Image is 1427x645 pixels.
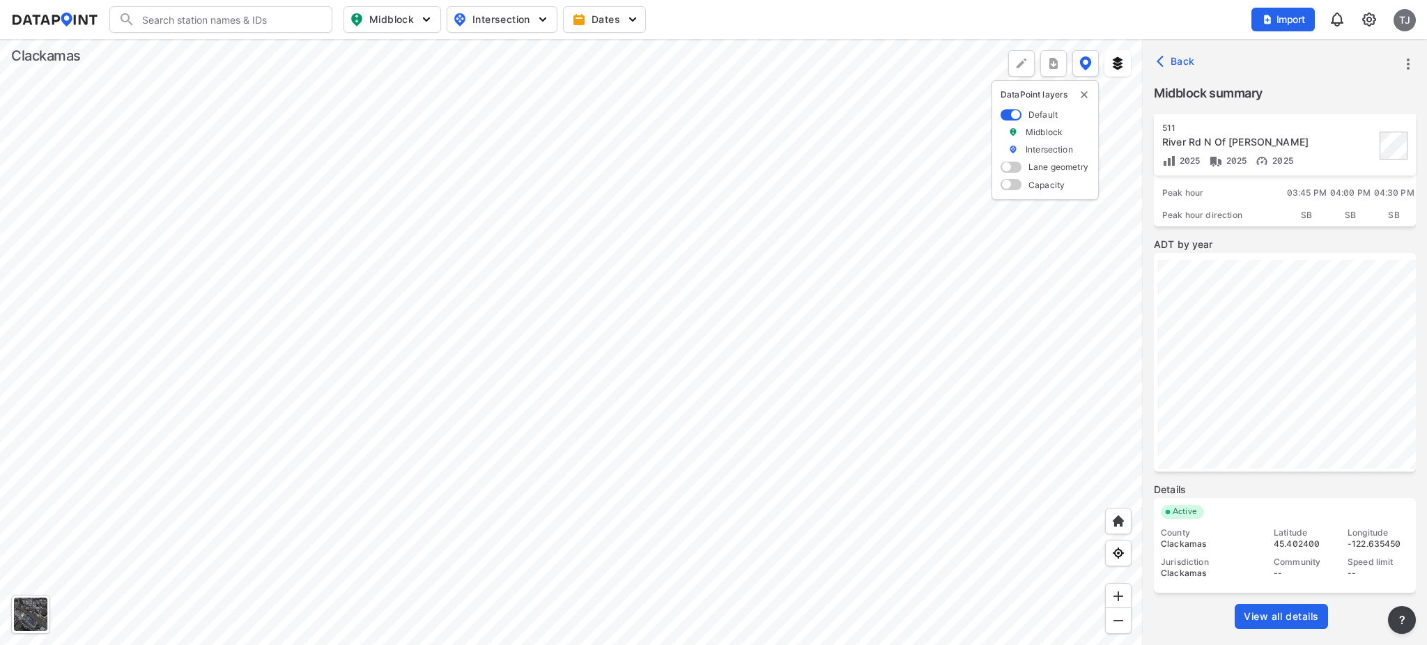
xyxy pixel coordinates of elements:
[1262,14,1273,25] img: file_add.62c1e8a2.svg
[1015,56,1028,70] img: +Dz8AAAAASUVORK5CYII=
[1209,154,1223,168] img: Vehicle class
[572,13,586,26] img: calendar-gold.39a51dde.svg
[1026,143,1073,155] label: Intersection
[1388,606,1416,634] button: more
[1269,155,1293,166] span: 2025
[1329,182,1373,204] div: 04:00 PM
[1348,568,1409,579] div: --
[1008,50,1035,77] div: Polygon tool
[563,6,646,33] button: Dates
[1026,126,1063,138] label: Midblock
[452,11,468,28] img: map_pin_int.54838e6b.svg
[1161,557,1261,568] div: Jurisdiction
[1162,135,1375,149] div: River Rd N Of SE Ruth Ct
[1244,609,1319,623] span: View all details
[135,8,323,31] input: Search
[1154,84,1416,103] label: Midblock summary
[1223,155,1247,166] span: 2025
[1111,589,1125,603] img: ZvzfEJKXnyWIrJytrsY285QMwk63cM6Drc+sIAAAAASUVORK5CYII=
[1105,540,1132,566] div: View my location
[1329,204,1373,226] div: SB
[348,11,365,28] img: map_pin_mid.602f9df1.svg
[1111,514,1125,528] img: +XpAUvaXAN7GudzAAAAAElFTkSuQmCC
[1159,54,1195,68] span: Back
[11,595,50,634] div: Toggle basemap
[1154,115,1285,137] div: K factor
[575,13,637,26] span: Dates
[1162,123,1375,134] div: 511
[1251,8,1315,31] button: Import
[1274,568,1335,579] div: --
[1111,546,1125,560] img: zeq5HYn9AnE9l6UmnFLPAAAAAElFTkSuQmCC
[1348,557,1409,568] div: Speed limit
[1396,52,1420,76] button: more
[1079,56,1092,70] img: data-point-layers.37681fc9.svg
[1047,56,1060,70] img: xqJnZQTG2JQi0x5lvmkeSNbbgIiQD62bqHG8IfrOzanD0FsRdYrij6fAAAAAElFTkSuQmCC
[1274,527,1335,538] div: Latitude
[419,13,433,26] img: 5YPKRKmlfpI5mqlR8AD95paCi+0kK1fRFDJSaMmawlwaeJcJwk9O2fotCW5ve9gAAAAASUVORK5CYII=
[1161,538,1261,550] div: Clackamas
[1348,527,1409,538] div: Longitude
[1079,89,1090,100] button: delete
[1072,50,1099,77] button: DataPoint layers
[1001,89,1090,100] p: DataPoint layers
[1372,204,1416,226] div: SB
[626,13,640,26] img: 5YPKRKmlfpI5mqlR8AD95paCi+0kK1fRFDJSaMmawlwaeJcJwk9O2fotCW5ve9gAAAAASUVORK5CYII=
[1028,109,1058,121] label: Default
[1251,13,1321,26] a: Import
[1105,508,1132,534] div: Home
[350,11,432,28] span: Midblock
[1008,126,1018,138] img: marker_Midblock.5ba75e30.svg
[1154,204,1285,226] div: Peak hour direction
[1105,607,1132,634] div: Zoom out
[1162,154,1176,168] img: Volume count
[453,11,548,28] span: Intersection
[1161,568,1261,579] div: Clackamas
[1274,557,1335,568] div: Community
[1176,155,1201,166] span: 2025
[1105,583,1132,609] div: Zoom in
[536,13,550,26] img: 5YPKRKmlfpI5mqlR8AD95paCi+0kK1fRFDJSaMmawlwaeJcJwk9O2fotCW5ve9gAAAAASUVORK5CYII=
[1028,179,1065,191] label: Capacity
[1255,154,1269,168] img: Vehicle speed
[1104,50,1131,77] button: External layers
[1361,11,1378,28] img: cids17cp3yIFEOpj3V8A9qJSH103uA521RftCD4eeui4ksIb+krbm5XvIjxD52OS6NWLn9gAAAAAElFTkSuQmCC
[1154,50,1201,72] button: Back
[1329,11,1345,28] img: 8A77J+mXikMhHQAAAAASUVORK5CYII=
[11,13,98,26] img: dataPointLogo.9353c09d.svg
[1285,182,1329,204] div: 03:45 PM
[1348,538,1409,550] div: -122.635450
[1008,143,1018,155] img: marker_Intersection.6861001b.svg
[344,6,441,33] button: Midblock
[1040,50,1067,77] button: more
[1396,612,1407,628] span: ?
[1154,238,1416,251] label: ADT by year
[1161,527,1261,538] div: County
[447,6,557,33] button: Intersection
[1154,483,1416,497] label: Details
[1111,56,1125,70] img: layers.ee07997e.svg
[1260,13,1306,26] span: Import
[1154,182,1285,204] div: Peak hour
[11,46,81,65] div: Clackamas
[1285,204,1329,226] div: SB
[1274,538,1335,550] div: 45.402400
[1394,9,1416,31] div: TJ
[1028,161,1088,173] label: Lane geometry
[1167,505,1204,519] span: Active
[1079,89,1090,100] img: close-external-leyer.3061a1c7.svg
[1372,182,1416,204] div: 04:30 PM
[1111,614,1125,628] img: MAAAAAElFTkSuQmCC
